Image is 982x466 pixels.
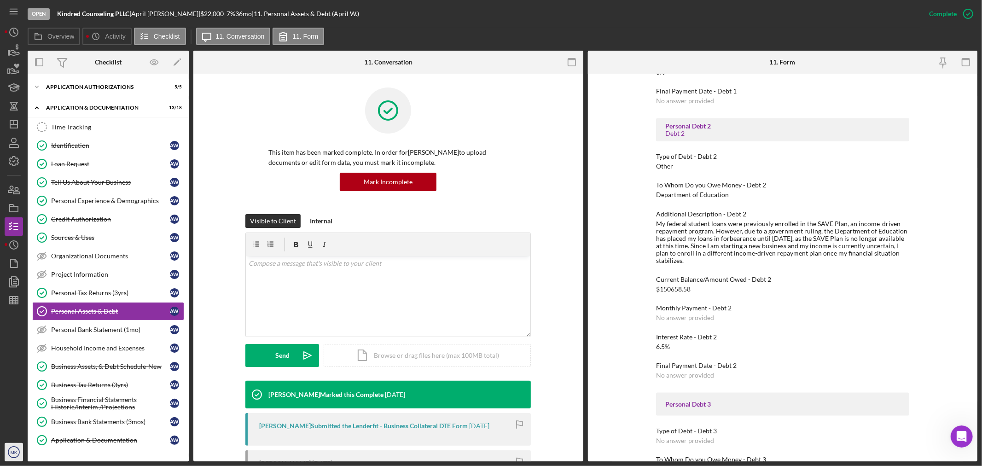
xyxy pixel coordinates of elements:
[656,437,714,444] div: No answer provided
[32,357,184,376] a: Business Assets, & Debt Schedule-NewAW
[170,288,179,297] div: A W
[656,181,909,189] div: To Whom Do you Owe Money - Debt 2
[656,97,714,105] div: No answer provided
[165,84,182,90] div: 5 / 5
[170,399,179,408] div: A W
[170,196,179,205] div: A W
[28,28,80,45] button: Overview
[95,58,122,66] div: Checklist
[51,363,170,370] div: Business Assets, & Debt Schedule-New
[929,5,957,23] div: Complete
[665,130,900,137] div: Debt 2
[340,173,436,191] button: Mark Incomplete
[170,325,179,334] div: A W
[51,142,170,149] div: Identification
[250,214,296,228] div: Visible to Client
[51,179,170,186] div: Tell Us About Your Business
[170,380,179,390] div: A W
[170,362,179,371] div: A W
[170,270,179,279] div: A W
[165,105,182,111] div: 13 / 18
[245,344,319,367] button: Send
[235,10,252,17] div: 36 mo
[656,191,729,198] div: Department of Education
[170,436,179,445] div: A W
[28,8,50,20] div: Open
[51,437,170,444] div: Application & Documentation
[154,33,180,40] label: Checklist
[656,372,714,379] div: No answer provided
[259,422,468,430] div: [PERSON_NAME] Submitted the Lenderfit - Business Collateral DTE Form
[656,87,909,95] div: Final Payment Date - Debt 1
[656,427,909,435] div: Type of Debt - Debt 3
[305,214,337,228] button: Internal
[51,234,170,241] div: Sources & Uses
[32,247,184,265] a: Organizational DocumentsAW
[51,123,184,131] div: Time Tracking
[32,192,184,210] a: Personal Experience & DemographicsAW
[170,307,179,316] div: A W
[11,450,17,455] text: MK
[656,210,909,218] div: Additional Description - Debt 2
[47,33,74,40] label: Overview
[82,28,131,45] button: Activity
[57,10,129,17] b: Kindred Counseling PLLC
[245,214,301,228] button: Visible to Client
[51,396,170,411] div: Business Financial Statements Historic/Interim /Projections
[170,233,179,242] div: A W
[57,10,131,17] div: |
[656,153,909,160] div: Type of Debt - Debt 2
[920,5,977,23] button: Complete
[32,228,184,247] a: Sources & UsesAW
[292,33,318,40] label: 11. Form
[51,252,170,260] div: Organizational Documents
[51,271,170,278] div: Project Information
[656,285,691,293] div: $150658.58
[216,33,265,40] label: 11. Conversation
[51,216,170,223] div: Credit Authorization
[656,220,909,265] div: My federal student loans were previously enrolled in the SAVE Plan, an income-driven repayment pr...
[5,443,23,461] button: MK
[51,418,170,425] div: Business Bank Statements (3mos)
[170,215,179,224] div: A W
[770,58,796,66] div: 11. Form
[665,122,900,130] div: Personal Debt 2
[170,417,179,426] div: A W
[200,10,224,17] span: $22,000
[131,10,200,17] div: April [PERSON_NAME] |
[310,214,332,228] div: Internal
[32,284,184,302] a: Personal Tax Returns (3yrs)AW
[105,33,125,40] label: Activity
[170,344,179,353] div: A W
[252,10,359,17] div: | 11. Personal Assets & Debt (April W.)
[51,381,170,389] div: Business Tax Returns (3yrs)
[32,302,184,320] a: Personal Assets & DebtAW
[46,84,159,90] div: Application Authorizations
[385,391,405,398] time: 2025-07-30 17:08
[656,276,909,283] div: Current Balance/Amount Owed - Debt 2
[170,141,179,150] div: A W
[196,28,271,45] button: 11. Conversation
[51,289,170,297] div: Personal Tax Returns (3yrs)
[656,456,909,463] div: To Whom Do you Owe Money - Debt 3
[656,304,909,312] div: Monthly Payment - Debt 2
[51,326,170,333] div: Personal Bank Statement (1mo)
[32,210,184,228] a: Credit AuthorizationAW
[656,333,909,341] div: Interest Rate - Debt 2
[227,10,235,17] div: 7 %
[51,160,170,168] div: Loan Request
[134,28,186,45] button: Checklist
[32,431,184,449] a: Application & DocumentationAW
[268,391,384,398] div: [PERSON_NAME] Marked this Complete
[665,401,900,408] div: Personal Debt 3
[32,173,184,192] a: Tell Us About Your BusinessAW
[364,58,413,66] div: 11. Conversation
[170,159,179,169] div: A W
[51,197,170,204] div: Personal Experience & Demographics
[951,425,973,448] iframe: Intercom live chat
[32,339,184,357] a: Household Income and ExpensesAW
[32,118,184,136] a: Time Tracking
[32,320,184,339] a: Personal Bank Statement (1mo)AW
[469,422,489,430] time: 2025-07-30 08:27
[656,314,714,321] div: No answer provided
